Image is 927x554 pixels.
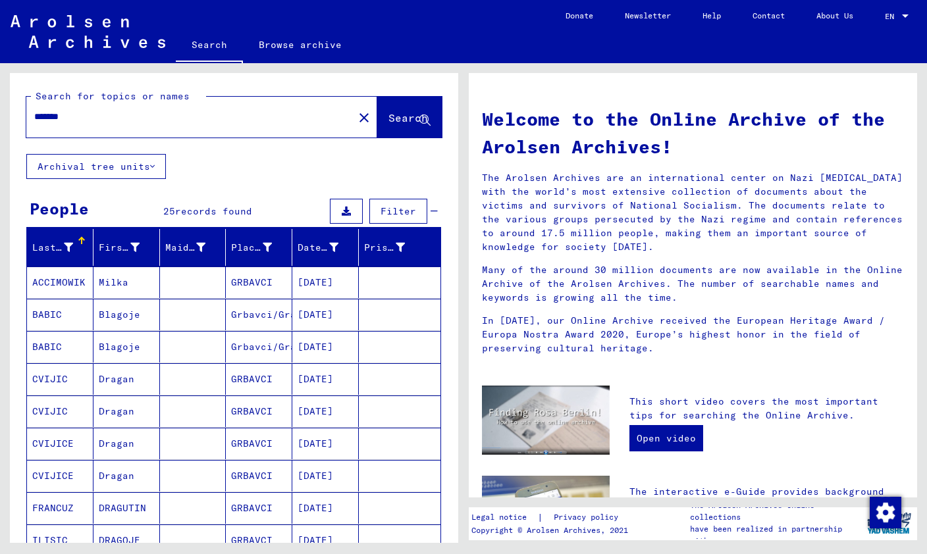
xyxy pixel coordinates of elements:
mat-cell: [DATE] [292,363,359,395]
mat-cell: Dragan [93,428,160,459]
p: The Arolsen Archives are an international center on Nazi [MEDICAL_DATA] with the world’s most ext... [482,171,904,254]
img: Arolsen_neg.svg [11,15,165,48]
div: Change consent [869,496,901,528]
div: Place of Birth [231,241,272,255]
mat-header-cell: Last Name [27,229,93,266]
div: First Name [99,237,159,258]
div: Place of Birth [231,237,292,258]
mat-cell: GRBAVCI [226,395,292,427]
div: | [471,511,634,524]
div: Last Name [32,241,73,255]
mat-cell: Milka [93,266,160,298]
mat-cell: [DATE] [292,331,359,363]
div: Maiden Name [165,241,206,255]
mat-header-cell: Prisoner # [359,229,440,266]
p: The Arolsen Archives online collections [690,499,861,523]
a: Open video [629,425,703,451]
mat-cell: GRBAVCI [226,266,292,298]
button: Clear [351,104,377,130]
p: have been realized in partnership with [690,523,861,547]
div: Date of Birth [298,241,338,255]
mat-cell: Grbavci/Gradicka [226,299,292,330]
img: yv_logo.png [864,507,914,540]
p: This short video covers the most important tips for searching the Online Archive. [629,395,904,422]
mat-cell: [DATE] [292,492,359,524]
mat-cell: [DATE] [292,395,359,427]
mat-cell: CVIJICE [27,460,93,491]
button: Search [377,97,442,138]
div: Prisoner # [364,237,425,258]
mat-cell: GRBAVCI [226,492,292,524]
mat-icon: close [356,110,372,126]
mat-cell: [DATE] [292,299,359,330]
mat-cell: Grbavci/Gradicka [226,331,292,363]
mat-cell: BABIC [27,331,93,363]
span: 25 [163,205,175,217]
mat-header-cell: Maiden Name [160,229,226,266]
mat-label: Search for topics or names [36,90,190,102]
mat-header-cell: Date of Birth [292,229,359,266]
p: In [DATE], our Online Archive received the European Heritage Award / Europa Nostra Award 2020, Eu... [482,314,904,355]
a: Search [176,29,243,63]
span: EN [885,12,899,21]
mat-cell: GRBAVCI [226,460,292,491]
mat-cell: CVIJIC [27,363,93,395]
mat-cell: Dragan [93,460,160,491]
a: Legal notice [471,511,537,524]
h1: Welcome to the Online Archive of the Arolsen Archives! [482,105,904,161]
div: Last Name [32,237,93,258]
p: Copyright © Arolsen Archives, 2021 [471,524,634,536]
div: Maiden Name [165,237,226,258]
p: Many of the around 30 million documents are now available in the Online Archive of the Arolsen Ar... [482,263,904,305]
mat-cell: [DATE] [292,460,359,491]
div: People [30,197,89,220]
mat-cell: GRBAVCI [226,428,292,459]
mat-cell: Blagoje [93,299,160,330]
img: Change consent [870,497,901,528]
mat-header-cell: Place of Birth [226,229,292,266]
mat-cell: ACCIMOWIK [27,266,93,298]
button: Archival tree units [26,154,166,179]
div: Date of Birth [298,237,358,258]
a: Privacy policy [543,511,634,524]
span: Filter [381,205,416,217]
mat-header-cell: First Name [93,229,160,266]
mat-cell: [DATE] [292,428,359,459]
mat-cell: Dragan [93,395,160,427]
mat-cell: FRANCUZ [27,492,93,524]
mat-cell: Dragan [93,363,160,395]
mat-cell: GRBAVCI [226,363,292,395]
span: Search [388,111,428,124]
mat-cell: BABIC [27,299,93,330]
mat-cell: [DATE] [292,266,359,298]
a: Browse archive [243,29,358,61]
div: Prisoner # [364,241,405,255]
button: Filter [369,199,427,224]
mat-cell: Blagoje [93,331,160,363]
span: records found [175,205,252,217]
img: video.jpg [482,386,610,455]
mat-cell: CVIJICE [27,428,93,459]
mat-cell: CVIJIC [27,395,93,427]
div: First Name [99,241,140,255]
mat-cell: DRAGUTIN [93,492,160,524]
